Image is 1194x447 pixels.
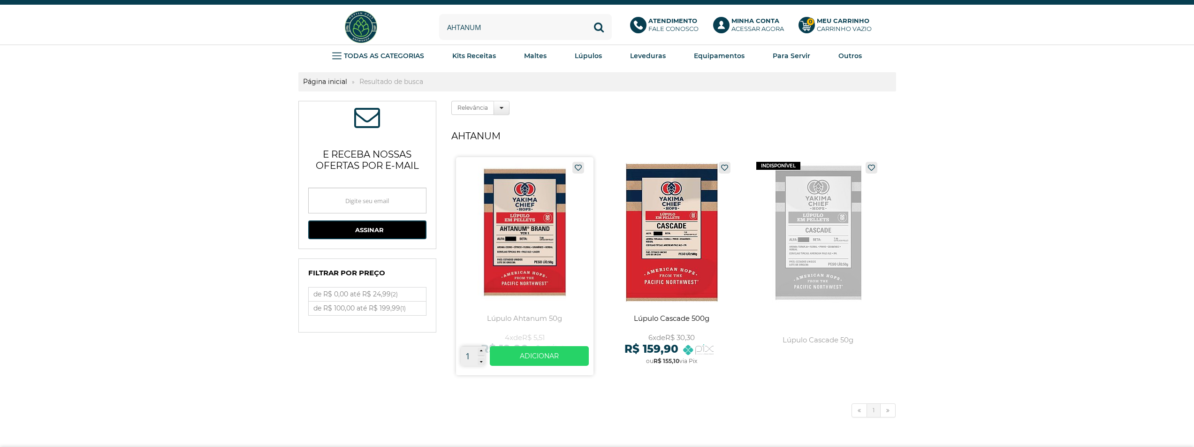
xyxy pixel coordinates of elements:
[694,49,745,63] a: Equipamentos
[355,77,428,86] strong: Resultado de busca
[298,77,352,86] a: Página inicial
[603,157,740,375] a: Lúpulo Cascade 500g
[309,288,426,301] a: de R$ 0,00 até R$ 24,99(2)
[308,188,426,213] input: Digite seu email
[344,52,424,60] strong: TODAS AS CATEGORIAS
[343,9,379,45] img: Hopfen Haus BrewShop
[490,346,589,366] a: Ver mais
[713,17,789,38] a: Minha ContaAcessar agora
[391,291,398,298] small: (2)
[731,17,779,24] b: Minha Conta
[773,49,810,63] a: Para Servir
[524,49,547,63] a: Maltes
[838,49,862,63] a: Outros
[309,302,426,315] label: de R$ 100,00 até R$ 199,99
[308,268,426,282] h4: Filtrar por Preço
[806,18,814,26] strong: 0
[749,157,887,375] a: Lúpulo Cascade 50g
[575,49,602,63] a: Lúpulos
[332,49,424,63] a: TODAS AS CATEGORIAS
[773,52,810,60] strong: Para Servir
[817,17,869,24] b: Meu Carrinho
[867,403,881,417] a: 1
[838,52,862,60] strong: Outros
[756,162,800,170] span: indisponível
[309,288,426,301] label: de R$ 0,00 até R$ 24,99
[456,157,593,375] a: Lúpulo Ahtanum 50g
[630,49,666,63] a: Leveduras
[648,17,699,33] p: Fale conosco
[308,137,426,178] p: e receba nossas ofertas por e-mail
[630,52,666,60] strong: Leveduras
[630,17,704,38] a: AtendimentoFale conosco
[694,52,745,60] strong: Equipamentos
[731,17,784,33] p: Acessar agora
[308,220,426,239] button: Assinar
[400,305,406,312] small: (1)
[524,52,547,60] strong: Maltes
[648,17,697,24] b: Atendimento
[452,52,496,60] strong: Kits Receitas
[817,25,872,33] div: Carrinho Vazio
[575,52,602,60] strong: Lúpulos
[451,127,896,145] h1: ahtanum
[309,302,426,315] a: de R$ 100,00 até R$ 199,99(1)
[439,14,612,40] input: Digite o que você procura
[452,49,496,63] a: Kits Receitas
[354,111,380,128] span: ASSINE NOSSA NEWSLETTER
[586,14,612,40] button: Buscar
[451,101,494,115] label: Relevância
